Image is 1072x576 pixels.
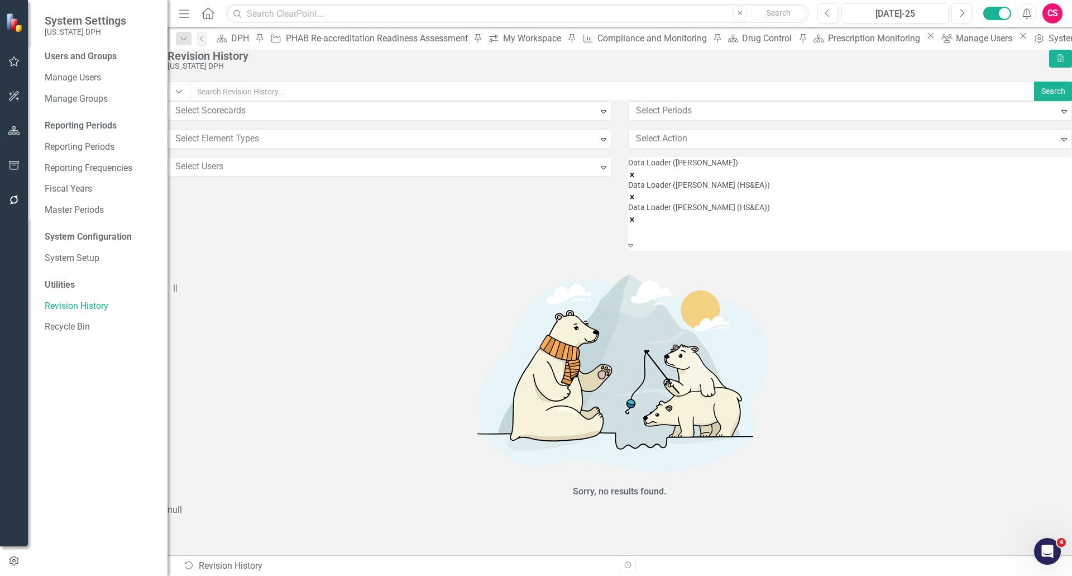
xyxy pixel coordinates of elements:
div: Sorry, no results found. [573,485,667,498]
div: Remove Data Loader (Lynne Lasalle (HS&EA)) [628,191,1072,202]
button: CS [1042,3,1063,23]
div: Manage Users [956,31,1016,45]
div: [DATE]-25 [845,7,945,21]
a: System Setup [45,252,156,265]
div: Data Loader ([PERSON_NAME] (HS&EA)) [628,179,1072,191]
img: ClearPoint Strategy [6,12,25,32]
span: System Settings [45,14,126,27]
span: 4 [1057,538,1066,547]
iframe: Intercom live chat [1034,538,1061,565]
a: Compliance and Monitoring [578,31,710,45]
div: DPH [231,31,252,45]
span: Search [767,8,791,17]
div: System Configuration [45,231,156,244]
div: [US_STATE] DPH [167,62,1044,70]
input: Search ClearPoint... [226,4,809,23]
div: My Workspace [503,31,564,45]
a: Drug Control [724,31,795,45]
div: Revision History [183,560,611,573]
div: Data Loader ([PERSON_NAME] (HS&EA)) [628,202,1072,213]
div: Drug Control [742,31,795,45]
button: Search [750,6,806,21]
div: Prescription Monitoring [828,31,923,45]
div: Utilities [45,279,156,292]
a: Master Periods [45,204,156,217]
div: Remove Data Loader (Janina Johnson) [628,168,1072,179]
div: PHAB Re-accreditation Readiness Assessment [286,31,471,45]
a: DPH [213,31,252,45]
div: null [167,504,285,517]
a: Manage Groups [45,93,156,106]
a: Reporting Frequencies [45,162,156,175]
a: PHAB Re-accreditation Readiness Assessment [266,31,470,45]
div: Reporting Periods [45,120,156,132]
div: Users and Groups [45,50,156,63]
button: [DATE]-25 [841,3,949,23]
div: Data Loader ([PERSON_NAME]) [628,157,1072,168]
input: Search Revision History... [190,82,1035,101]
a: Recycle Bin [45,321,156,334]
div: Remove Data Loader (Jordan Phillips (HS&EA)) [628,213,1072,224]
a: Prescription Monitoring [810,31,923,45]
a: Revision History [45,300,156,313]
a: Reporting Periods [45,141,156,154]
a: Manage Users [45,72,156,84]
a: Manage Users [937,31,1016,45]
a: My Workspace [485,31,564,45]
a: Fiscal Years [45,183,156,196]
div: Compliance and Monitoring [597,31,710,45]
small: [US_STATE] DPH [45,27,126,36]
div: Revision History [167,50,1044,62]
img: No results found [452,259,787,483]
